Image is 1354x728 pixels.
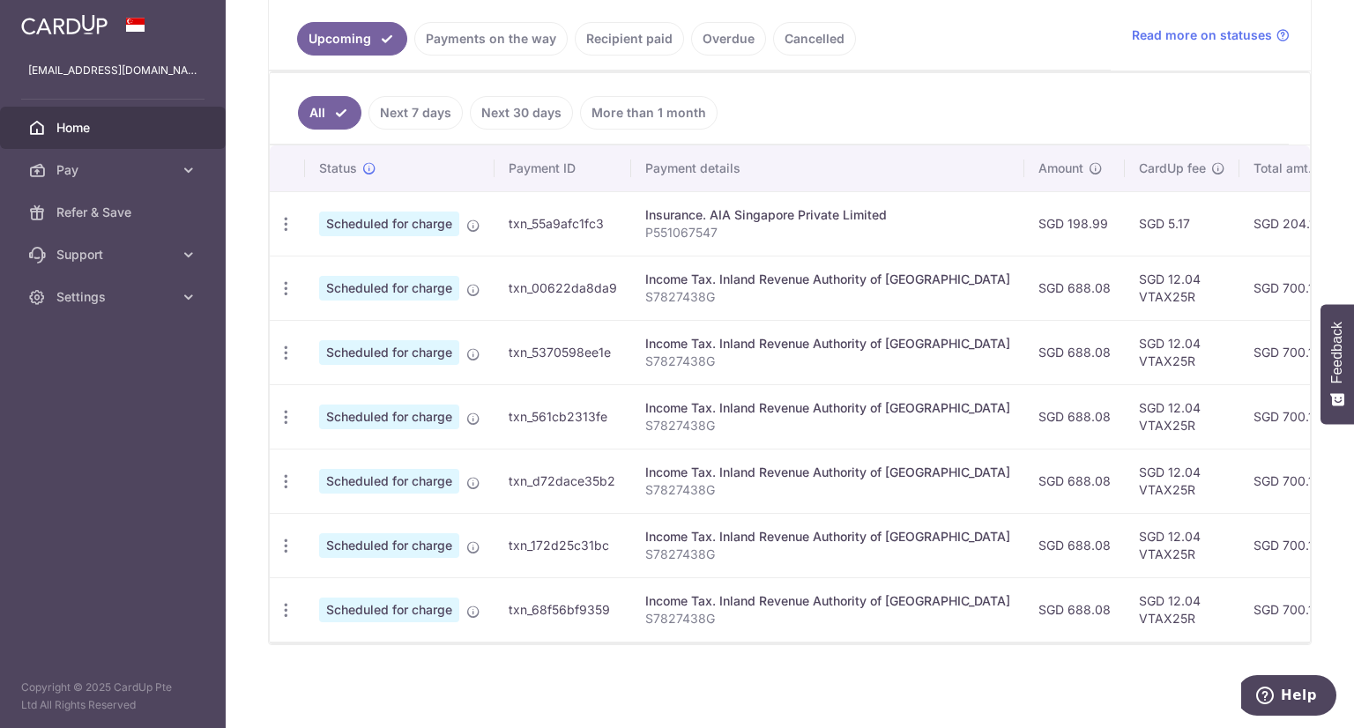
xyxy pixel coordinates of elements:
td: SGD 688.08 [1024,577,1125,642]
a: All [298,96,361,130]
span: CardUp fee [1139,160,1206,177]
td: SGD 12.04 VTAX25R [1125,384,1239,449]
td: txn_00622da8da9 [495,256,631,320]
span: Pay [56,161,173,179]
td: SGD 700.12 [1239,577,1345,642]
th: Payment ID [495,145,631,191]
td: SGD 700.12 [1239,513,1345,577]
span: Support [56,246,173,264]
td: SGD 700.12 [1239,320,1345,384]
a: Payments on the way [414,22,568,56]
img: CardUp [21,14,108,35]
p: S7827438G [645,481,1010,499]
span: Total amt. [1254,160,1312,177]
a: Next 7 days [368,96,463,130]
div: Income Tax. Inland Revenue Authority of [GEOGRAPHIC_DATA] [645,464,1010,481]
span: Status [319,160,357,177]
div: Insurance. AIA Singapore Private Limited [645,206,1010,224]
p: S7827438G [645,353,1010,370]
p: S7827438G [645,546,1010,563]
span: Scheduled for charge [319,469,459,494]
td: SGD 688.08 [1024,320,1125,384]
div: Income Tax. Inland Revenue Authority of [GEOGRAPHIC_DATA] [645,592,1010,610]
td: SGD 12.04 VTAX25R [1125,513,1239,577]
td: txn_561cb2313fe [495,384,631,449]
iframe: Opens a widget where you can find more information [1241,675,1336,719]
div: Income Tax. Inland Revenue Authority of [GEOGRAPHIC_DATA] [645,399,1010,417]
td: SGD 700.12 [1239,449,1345,513]
td: SGD 12.04 VTAX25R [1125,320,1239,384]
span: Refer & Save [56,204,173,221]
a: Cancelled [773,22,856,56]
td: txn_d72dace35b2 [495,449,631,513]
td: SGD 700.12 [1239,384,1345,449]
td: SGD 700.12 [1239,256,1345,320]
th: Payment details [631,145,1024,191]
a: Read more on statuses [1132,26,1290,44]
span: Scheduled for charge [319,533,459,558]
td: txn_5370598ee1e [495,320,631,384]
td: SGD 688.08 [1024,384,1125,449]
div: Income Tax. Inland Revenue Authority of [GEOGRAPHIC_DATA] [645,271,1010,288]
a: Recipient paid [575,22,684,56]
span: Read more on statuses [1132,26,1272,44]
span: Settings [56,288,173,306]
td: txn_68f56bf9359 [495,577,631,642]
p: S7827438G [645,288,1010,306]
span: Home [56,119,173,137]
span: Scheduled for charge [319,598,459,622]
span: Scheduled for charge [319,212,459,236]
td: SGD 204.16 [1239,191,1345,256]
td: SGD 688.08 [1024,513,1125,577]
a: Overdue [691,22,766,56]
td: SGD 12.04 VTAX25R [1125,256,1239,320]
span: Feedback [1329,322,1345,383]
td: txn_172d25c31bc [495,513,631,577]
a: Upcoming [297,22,407,56]
td: SGD 12.04 VTAX25R [1125,577,1239,642]
td: txn_55a9afc1fc3 [495,191,631,256]
p: P551067547 [645,224,1010,241]
div: Income Tax. Inland Revenue Authority of [GEOGRAPHIC_DATA] [645,335,1010,353]
td: SGD 688.08 [1024,449,1125,513]
td: SGD 688.08 [1024,256,1125,320]
p: [EMAIL_ADDRESS][DOMAIN_NAME] [28,62,197,79]
td: SGD 12.04 VTAX25R [1125,449,1239,513]
a: Next 30 days [470,96,573,130]
span: Amount [1038,160,1083,177]
td: SGD 5.17 [1125,191,1239,256]
span: Scheduled for charge [319,405,459,429]
span: Scheduled for charge [319,340,459,365]
a: More than 1 month [580,96,718,130]
p: S7827438G [645,610,1010,628]
button: Feedback - Show survey [1321,304,1354,424]
td: SGD 198.99 [1024,191,1125,256]
div: Income Tax. Inland Revenue Authority of [GEOGRAPHIC_DATA] [645,528,1010,546]
p: S7827438G [645,417,1010,435]
span: Scheduled for charge [319,276,459,301]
